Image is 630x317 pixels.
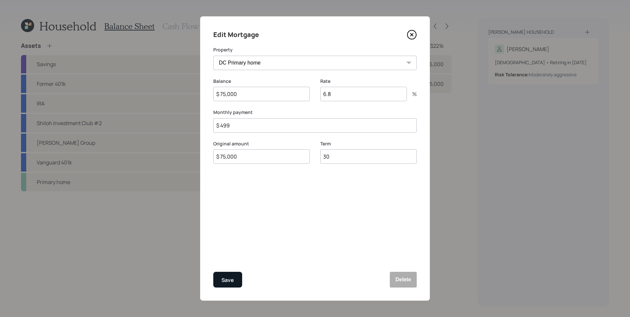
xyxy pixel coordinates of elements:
[320,78,417,84] label: Rate
[320,140,417,147] label: Term
[407,91,417,97] div: %
[213,109,417,116] label: Monthly payment
[213,47,417,53] label: Property
[213,272,242,288] button: Save
[213,78,310,84] label: Balance
[213,140,310,147] label: Original amount
[213,29,259,40] h4: Edit Mortgage
[390,272,417,288] button: Delete
[221,276,234,285] div: Save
